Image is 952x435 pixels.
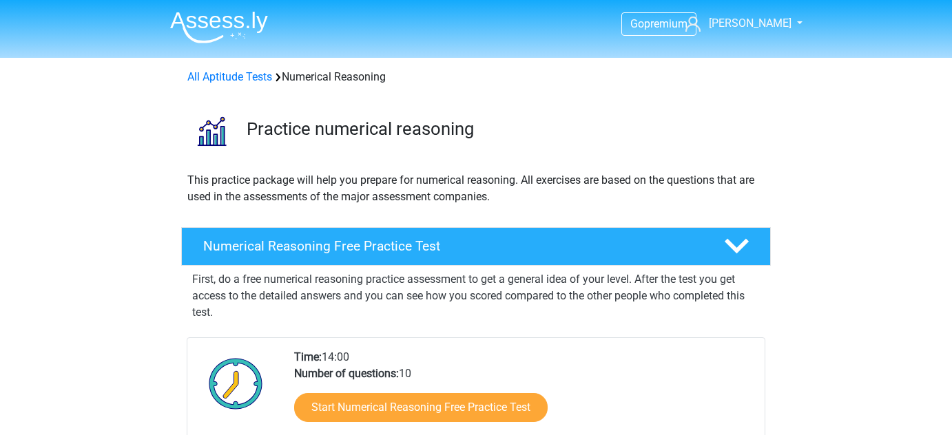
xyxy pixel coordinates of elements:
[201,349,271,418] img: Clock
[294,393,548,422] a: Start Numerical Reasoning Free Practice Test
[187,70,272,83] a: All Aptitude Tests
[187,172,765,205] p: This practice package will help you prepare for numerical reasoning. All exercises are based on t...
[192,271,760,321] p: First, do a free numerical reasoning practice assessment to get a general idea of your level. Aft...
[294,350,322,363] b: Time:
[644,17,687,30] span: premium
[680,15,793,32] a: [PERSON_NAME]
[622,14,696,33] a: Gopremium
[709,17,791,30] span: [PERSON_NAME]
[176,227,776,266] a: Numerical Reasoning Free Practice Test
[182,69,770,85] div: Numerical Reasoning
[294,367,399,380] b: Number of questions:
[170,11,268,43] img: Assessly
[247,118,760,140] h3: Practice numerical reasoning
[203,238,702,254] h4: Numerical Reasoning Free Practice Test
[630,17,644,30] span: Go
[182,102,240,160] img: numerical reasoning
